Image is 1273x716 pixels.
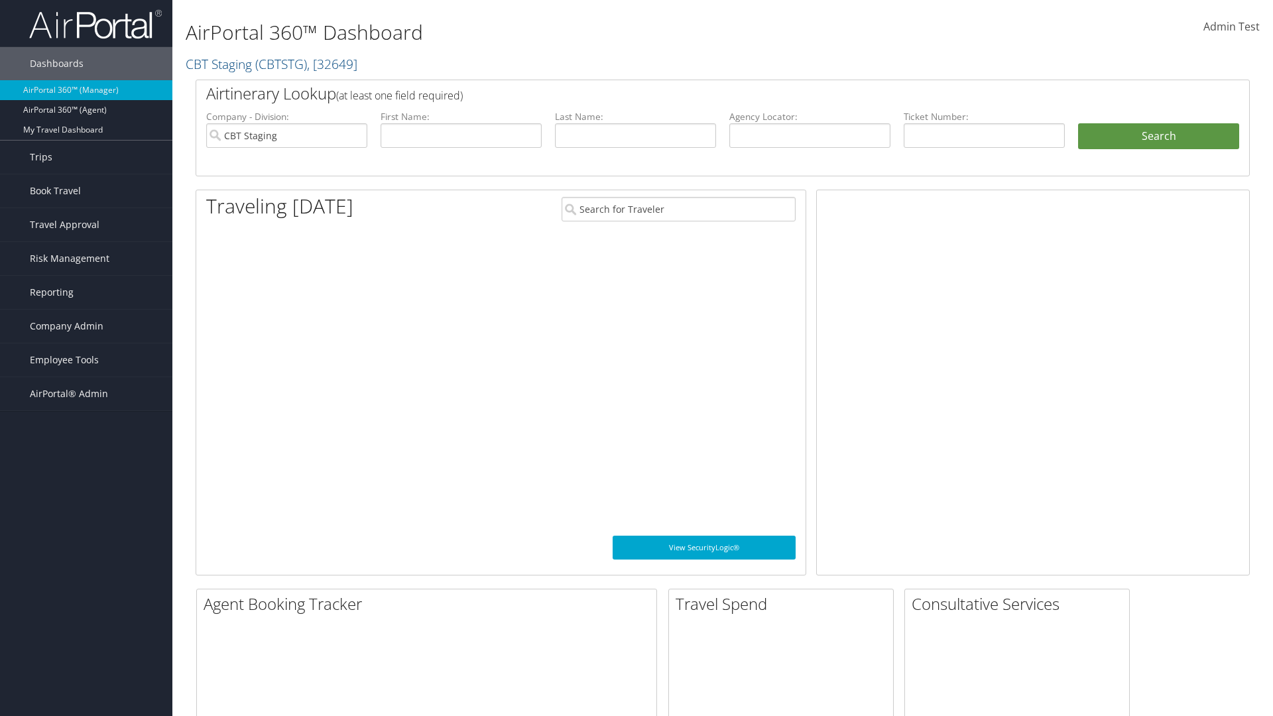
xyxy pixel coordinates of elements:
a: CBT Staging [186,55,357,73]
span: , [ 32649 ] [307,55,357,73]
span: AirPortal® Admin [30,377,108,410]
label: Agency Locator: [729,110,890,123]
label: Last Name: [555,110,716,123]
h1: AirPortal 360™ Dashboard [186,19,902,46]
span: Trips [30,141,52,174]
span: Reporting [30,276,74,309]
span: Employee Tools [30,343,99,377]
span: Book Travel [30,174,81,208]
span: Dashboards [30,47,84,80]
a: Admin Test [1203,7,1260,48]
label: Company - Division: [206,110,367,123]
h2: Consultative Services [912,593,1129,615]
h2: Agent Booking Tracker [204,593,656,615]
label: First Name: [381,110,542,123]
span: Company Admin [30,310,103,343]
h1: Traveling [DATE] [206,192,353,220]
span: ( CBTSTG ) [255,55,307,73]
button: Search [1078,123,1239,150]
input: Search for Traveler [562,197,796,221]
img: airportal-logo.png [29,9,162,40]
label: Ticket Number: [904,110,1065,123]
span: Risk Management [30,242,109,275]
h2: Travel Spend [676,593,893,615]
span: Travel Approval [30,208,99,241]
span: (at least one field required) [336,88,463,103]
span: Admin Test [1203,19,1260,34]
h2: Airtinerary Lookup [206,82,1152,105]
a: View SecurityLogic® [613,536,796,560]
